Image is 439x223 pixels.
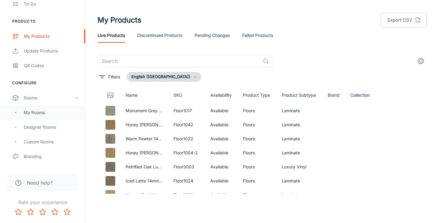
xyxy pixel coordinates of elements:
[169,118,205,132] td: Floor1042
[323,87,346,104] th: Brand
[195,28,230,43] a: Pending Changes
[238,104,277,118] td: Floors
[24,124,79,131] div: Designer Rooms
[169,188,205,202] td: Floor1023
[238,174,277,188] td: Floors
[27,179,53,186] span: Need help?
[24,1,79,7] div: To-do
[126,136,185,141] a: Warm Pewter 14mm Laminate
[381,13,427,27] button: Export CSV
[24,33,79,40] div: My Products
[415,55,427,67] button: settings
[126,150,207,155] a: Honey [PERSON_NAME] 10mm Laminate
[169,104,205,118] td: Floor1017
[98,15,141,26] h1: My Products
[169,87,205,104] th: SKU
[277,87,323,104] th: Product Subtype
[49,206,61,218] button: Rate 4 star
[238,132,277,146] td: Floors
[277,132,323,146] td: Laminate
[205,174,238,188] td: Available
[169,160,205,174] td: Floor3003
[238,188,277,202] td: Floors
[205,160,238,174] td: Available
[37,206,49,218] button: Rate 3 star
[205,132,238,146] td: Available
[277,174,323,188] td: Laminate
[98,28,125,43] a: Live Products
[345,87,379,104] th: Collection
[277,146,323,160] td: Laminate
[238,118,277,132] td: Floors
[126,178,179,183] a: Iced Latte 14mm Laminate
[121,87,169,104] th: Name
[24,95,74,101] div: Rooms
[24,206,37,218] button: Rate 2 star
[238,160,277,174] td: Floors
[205,188,238,202] td: Available
[12,206,24,218] button: Rate 1 star
[242,28,273,43] a: Failed Products
[277,104,323,118] td: Laminate
[126,122,233,127] a: Honey [PERSON_NAME] 10mm Herringbone Laminate
[169,174,205,188] td: Floor1024
[98,55,260,67] input: Search
[107,92,114,99] svg: Thumbnail
[24,109,79,116] div: My Rooms
[169,146,205,160] td: Floor1004-2
[205,104,238,118] td: Available
[24,62,79,69] div: QR Codes
[205,87,238,104] th: Availability
[24,48,79,54] div: Update Products
[137,28,182,43] a: Discontinued Products
[126,164,178,169] a: Petrified Oak Luxury Vinyl
[277,118,323,132] td: Laminate
[24,153,79,160] div: Branding
[277,188,323,202] td: Laminate
[169,132,205,146] td: Floor1022
[205,118,238,132] td: Available
[238,87,277,104] th: Product Type
[98,72,122,82] button: filter
[126,192,182,197] a: Natural Oak 14mm Laminate
[126,108,190,113] a: Monument Grey 10mm Laminate
[127,72,201,82] button: English ([GEOGRAPHIC_DATA])
[205,146,238,160] td: Available
[108,74,120,80] p: Filters
[24,138,79,145] div: Custom Rooms
[238,146,277,160] td: Floors
[61,206,73,218] button: Rate 5 star
[5,199,80,206] p: Rate your experience
[277,160,323,174] td: Luxury Vinyl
